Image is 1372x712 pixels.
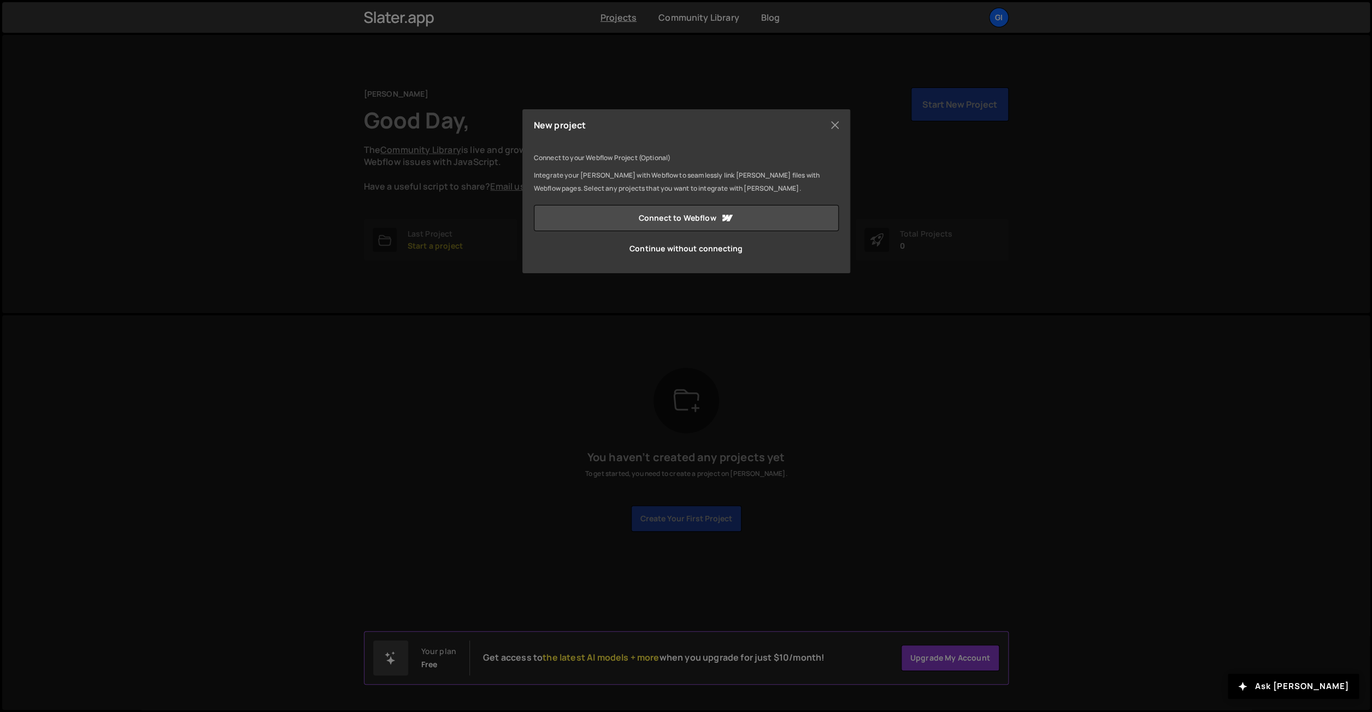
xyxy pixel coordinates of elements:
[534,121,586,130] h5: New project
[827,117,843,133] button: Close
[534,169,839,195] p: Integrate your [PERSON_NAME] with Webflow to seamlessly link [PERSON_NAME] files with Webflow pag...
[534,151,839,164] p: Connect to your Webflow Project (Optional)
[534,236,839,262] a: Continue without connecting
[1228,674,1359,699] button: Ask [PERSON_NAME]
[534,205,839,231] a: Connect to Webflow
